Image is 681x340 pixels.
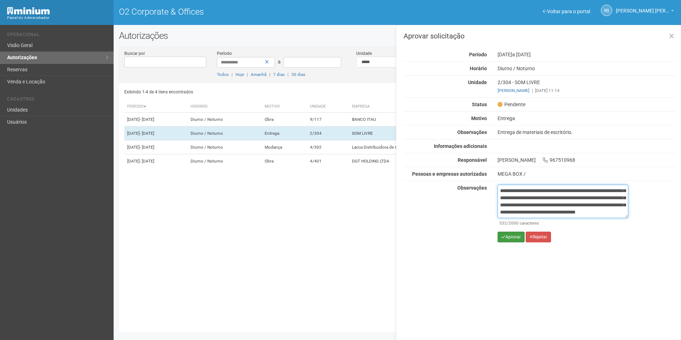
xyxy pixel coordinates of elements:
td: Diurno / Noturno [188,154,262,168]
td: [DATE] [124,140,188,154]
img: Minium [7,7,50,15]
strong: Status [472,102,487,107]
td: Obra [262,113,307,127]
div: Entrega [492,115,681,122]
button: Rejeitar [526,232,551,242]
a: [PERSON_NAME] [498,88,529,93]
a: Amanhã [251,72,266,77]
span: - [DATE] [140,145,154,150]
div: Painel do Administrador [7,15,108,21]
span: | [269,72,270,77]
th: Período [124,101,188,113]
td: SOM LIVRE [349,127,500,140]
strong: Pessoas e empresas autorizadas [412,171,487,177]
span: 532 [499,221,507,226]
td: 2/304 [307,127,349,140]
div: 2/304 - SOM LIVRE [492,79,681,94]
a: RS [601,5,612,16]
th: Unidade [307,101,349,113]
strong: Unidade [468,79,487,85]
strong: Motivo [471,115,487,121]
strong: Período [469,52,487,57]
td: 9/117 [307,113,349,127]
div: [PERSON_NAME] 967510968 [492,157,681,163]
th: Motivo [262,101,307,113]
span: Pendente [498,101,525,108]
a: Hoje [235,72,244,77]
strong: Horário [470,66,487,71]
li: Operacional [7,32,108,40]
a: Voltar para o portal [543,9,590,14]
td: BANCO ITAU [349,113,500,127]
span: Rayssa Soares Ribeiro [616,1,669,14]
td: Diurno / Noturno [188,140,262,154]
td: [DATE] [124,154,188,168]
span: - [DATE] [140,159,154,164]
span: - [DATE] [140,131,154,136]
span: a [DATE] [512,52,531,57]
label: Buscar por [124,50,145,57]
strong: Observações [457,185,487,191]
div: MEGA BOX / [498,171,675,177]
td: Lacca Distribuidora de Laticinios LTDA [349,140,500,154]
span: a [278,59,281,65]
div: [DATE] 11:14 [498,87,675,94]
span: - [DATE] [140,117,154,122]
div: Entrega de materiais de escritório. [492,129,681,135]
label: Período [217,50,232,57]
h3: Aprovar solicitação [404,32,675,40]
span: | [247,72,248,77]
div: Exibindo 1-4 de 4 itens encontrados [124,87,395,97]
span: | [232,72,233,77]
th: Horário [188,101,262,113]
td: Diurno / Noturno [188,127,262,140]
button: Aprovar [498,232,525,242]
span: | [287,72,288,77]
td: 4/302 [307,140,349,154]
td: Obra [262,154,307,168]
td: Diurno / Noturno [188,113,262,127]
div: /2000 caracteres [499,220,627,226]
strong: Observações [457,129,487,135]
li: Cadastros [7,97,108,104]
label: Unidade [356,50,372,57]
div: [DATE] [492,51,681,58]
a: [PERSON_NAME] [PERSON_NAME] [616,9,674,15]
td: Mudança [262,140,307,154]
h2: Autorizações [119,30,676,41]
a: Fechar [664,29,679,44]
strong: Informações adicionais [434,143,487,149]
td: [DATE] [124,113,188,127]
div: Diurno / Noturno [492,65,681,72]
span: | [532,88,533,93]
th: Empresa [349,101,500,113]
a: 7 dias [273,72,285,77]
strong: Responsável [458,157,487,163]
td: [DATE] [124,127,188,140]
a: Todos [217,72,229,77]
td: Entrega [262,127,307,140]
a: 30 dias [291,72,305,77]
td: 4/401 [307,154,349,168]
td: DGT HOLDING LTDA [349,154,500,168]
h1: O2 Corporate & Offices [119,7,392,16]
